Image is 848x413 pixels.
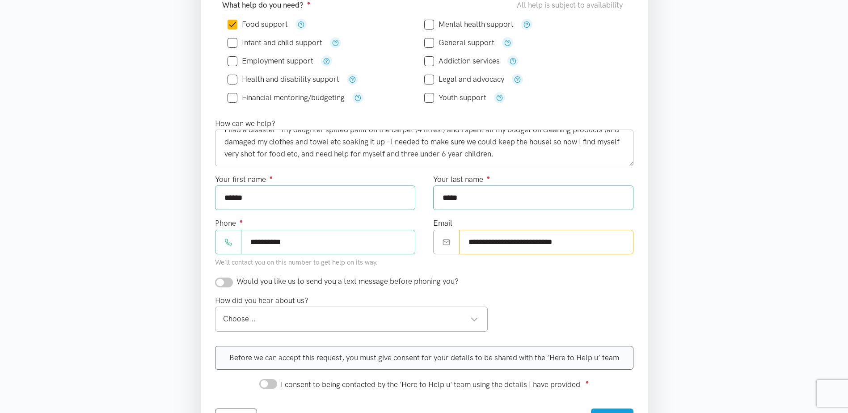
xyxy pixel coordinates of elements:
span: I consent to being contacted by the 'Here to Help u' team using the details I have provided [281,380,580,389]
label: Youth support [424,94,486,101]
sup: ● [487,174,490,181]
label: Addiction services [424,57,500,65]
div: Before we can accept this request, you must give consent for your details to be shared with the ‘... [215,346,633,370]
label: Phone [215,217,243,229]
label: How did you hear about us? [215,295,308,307]
label: Legal and advocacy [424,76,504,83]
label: Your first name [215,173,273,185]
sup: ● [240,218,243,224]
input: Email [459,230,633,254]
label: Infant and child support [228,39,322,46]
label: Mental health support [424,21,514,28]
sup: ● [586,379,589,385]
small: We'll contact you on this number to get help on its way. [215,258,378,266]
input: Phone number [241,230,415,254]
div: Choose... [223,313,479,325]
label: Employment support [228,57,313,65]
label: Email [433,217,452,229]
label: Food support [228,21,288,28]
sup: ● [270,174,273,181]
label: How can we help? [215,118,275,130]
label: Your last name [433,173,490,185]
label: General support [424,39,494,46]
span: Would you like us to send you a text message before phoning you? [236,277,459,286]
label: Financial mentoring/budgeting [228,94,345,101]
label: Health and disability support [228,76,339,83]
